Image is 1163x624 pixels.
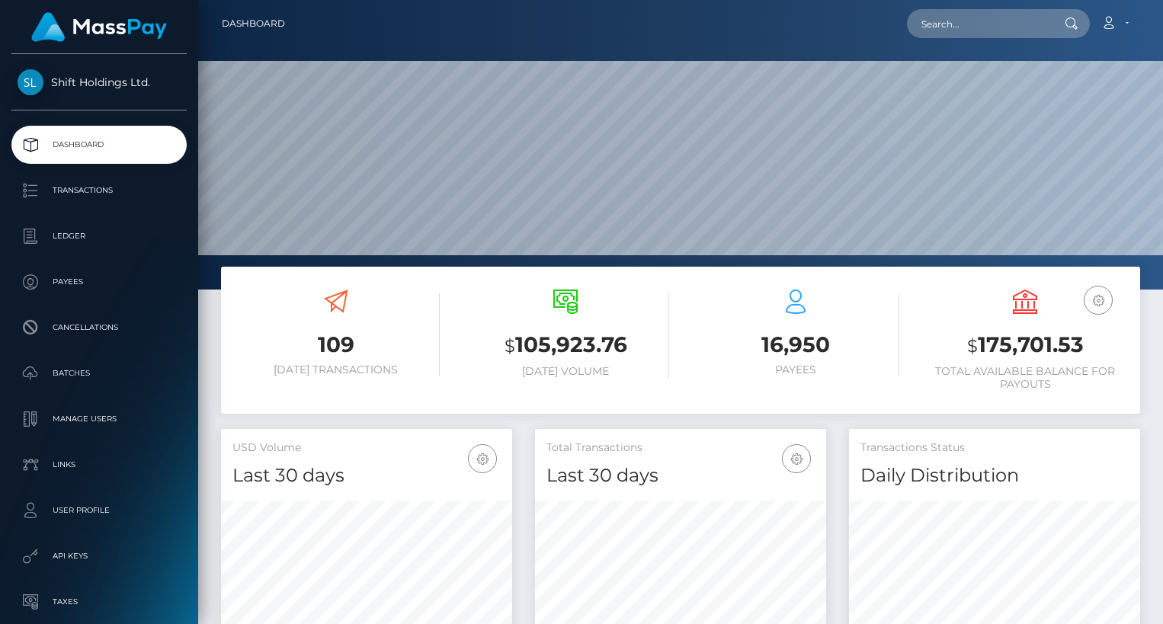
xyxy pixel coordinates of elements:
[232,330,440,360] h3: 109
[11,171,187,210] a: Transactions
[18,590,181,613] p: Taxes
[18,316,181,339] p: Cancellations
[18,179,181,202] p: Transactions
[18,270,181,293] p: Payees
[860,462,1129,489] h4: Daily Distribution
[692,363,899,376] h6: Payees
[18,69,43,95] img: Shift Holdings Ltd.
[11,446,187,484] a: Links
[11,583,187,621] a: Taxes
[11,126,187,164] a: Dashboard
[18,453,181,476] p: Links
[922,365,1129,391] h6: Total Available Balance for Payouts
[11,491,187,530] a: User Profile
[232,440,501,456] h5: USD Volume
[967,335,978,357] small: $
[463,330,670,361] h3: 105,923.76
[18,499,181,522] p: User Profile
[11,75,187,89] span: Shift Holdings Ltd.
[692,330,899,360] h3: 16,950
[18,545,181,568] p: API Keys
[11,537,187,575] a: API Keys
[860,440,1129,456] h5: Transactions Status
[546,440,815,456] h5: Total Transactions
[11,309,187,347] a: Cancellations
[11,400,187,438] a: Manage Users
[232,363,440,376] h6: [DATE] Transactions
[11,263,187,301] a: Payees
[222,8,285,40] a: Dashboard
[11,354,187,392] a: Batches
[907,9,1050,38] input: Search...
[922,330,1129,361] h3: 175,701.53
[31,12,167,42] img: MassPay Logo
[546,462,815,489] h4: Last 30 days
[232,462,501,489] h4: Last 30 days
[18,362,181,385] p: Batches
[18,225,181,248] p: Ledger
[18,133,181,156] p: Dashboard
[18,408,181,430] p: Manage Users
[11,217,187,255] a: Ledger
[463,365,670,378] h6: [DATE] Volume
[505,335,515,357] small: $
